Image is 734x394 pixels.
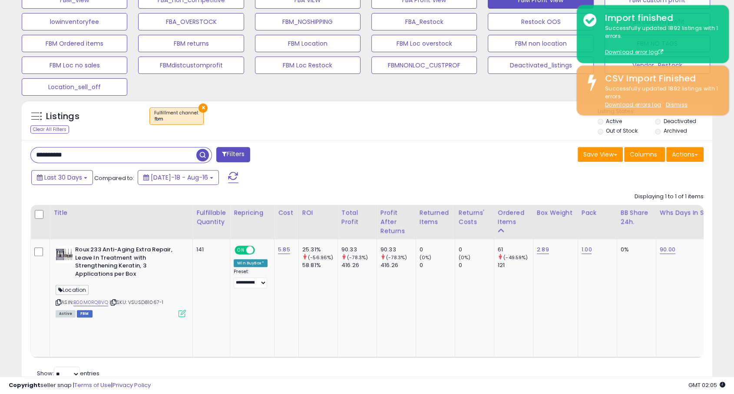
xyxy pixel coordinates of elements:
[112,381,151,389] a: Privacy Policy
[459,261,494,269] div: 0
[598,72,722,85] div: CSV Import Finished
[664,117,696,125] label: Deactivated
[660,208,720,217] div: Whs days in stock
[605,48,663,56] a: Download error log
[37,369,99,377] span: Show: entries
[371,35,477,52] button: FBM Loc overstock
[380,208,412,236] div: Profit After Returns
[302,246,337,254] div: 25.31%
[578,147,623,162] button: Save View
[498,208,529,227] div: Ordered Items
[621,246,649,254] div: 0%
[503,254,528,261] small: (-49.59%)
[22,13,127,30] button: lowinventoryfee
[598,24,722,57] div: Successfully updated 1892 listings with 1 errors.
[386,254,407,261] small: (-78.3%)
[56,285,89,295] span: Location
[666,101,688,108] u: Dismiss
[234,269,268,288] div: Preset:
[278,208,295,217] div: Cost
[341,208,373,227] div: Total Profit
[371,13,477,30] button: FBA_Restock
[74,381,111,389] a: Terms of Use
[196,246,223,254] div: 141
[630,150,657,159] span: Columns
[341,246,377,254] div: 90.33
[606,117,622,125] label: Active
[31,170,93,185] button: Last 30 Days
[533,205,578,239] th: CSV column name: cust_attr_5_box weight
[9,381,40,389] strong: Copyright
[22,35,127,52] button: FBM Ordered items
[666,147,704,162] button: Actions
[56,246,186,316] div: ASIN:
[53,208,189,217] div: Title
[582,245,592,254] a: 1.00
[656,205,723,239] th: CSV column name: cust_attr_1_whs days in stock
[9,381,151,390] div: seller snap | |
[22,57,127,74] button: FBM Loc no sales
[371,57,477,74] button: FBMNONLOC_CUSTPROF
[77,310,93,317] span: FBM
[606,127,638,134] label: Out of Stock
[151,173,208,182] span: [DATE]-18 - Aug-16
[94,174,134,182] span: Compared to:
[198,104,208,113] button: ×
[537,245,549,254] a: 2.89
[216,147,250,162] button: Filters
[154,110,199,123] span: Fulfillment channel :
[598,85,722,109] div: Successfully updated 1892 listings with 1 errors.
[380,246,416,254] div: 90.33
[138,170,219,185] button: [DATE]-18 - Aug-16
[420,254,432,261] small: (0%)
[44,173,82,182] span: Last 30 Days
[605,57,710,74] button: Vendor_Restock
[234,208,271,217] div: Repricing
[621,208,652,227] div: BB Share 24h.
[196,208,226,227] div: Fulfillable Quantity
[46,110,79,123] h5: Listings
[624,147,665,162] button: Columns
[347,254,368,261] small: (-78.3%)
[234,259,268,267] div: Win BuyBox *
[75,246,181,280] b: Roux 233 Anti-Aging Extra Repair, Leave In Treatment with Strengthening Keratin, 3 Applications p...
[488,13,593,30] button: Restock OOS
[537,208,574,217] div: Box weight
[109,299,163,306] span: | SKU: VSUSD81067-1
[302,208,334,217] div: ROI
[498,261,533,269] div: 121
[56,310,76,317] span: All listings currently available for purchase on Amazon
[660,245,675,254] a: 90.00
[302,261,337,269] div: 58.81%
[578,205,617,239] th: CSV column name: cust_attr_2_pack
[154,116,199,122] div: fbm
[138,35,244,52] button: FBM returns
[498,246,533,254] div: 61
[341,261,377,269] div: 416.26
[255,13,360,30] button: FBM_NOSHIPPING
[22,78,127,96] button: Location_sell_off
[420,246,455,254] div: 0
[255,35,360,52] button: FBM Location
[73,299,108,306] a: B00M0RQ8VQ
[254,247,268,254] span: OFF
[488,57,593,74] button: Deactivated_listings
[664,127,687,134] label: Archived
[420,261,455,269] div: 0
[459,246,494,254] div: 0
[459,254,471,261] small: (0%)
[582,208,613,217] div: Pack
[235,247,246,254] span: ON
[56,246,73,263] img: 41xyqtxs82L._SL40_.jpg
[30,125,69,134] div: Clear All Filters
[380,261,416,269] div: 416.26
[635,193,704,201] div: Displaying 1 to 1 of 1 items
[688,381,725,389] span: 2025-09-16 02:05 GMT
[138,13,244,30] button: FBA_OVERSTOCK
[598,12,722,24] div: Import finished
[488,35,593,52] button: FBM non location
[138,57,244,74] button: FBMdistcustomprofit
[278,245,290,254] a: 5.85
[459,208,490,227] div: Returns' Costs
[255,57,360,74] button: FBM Loc Restock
